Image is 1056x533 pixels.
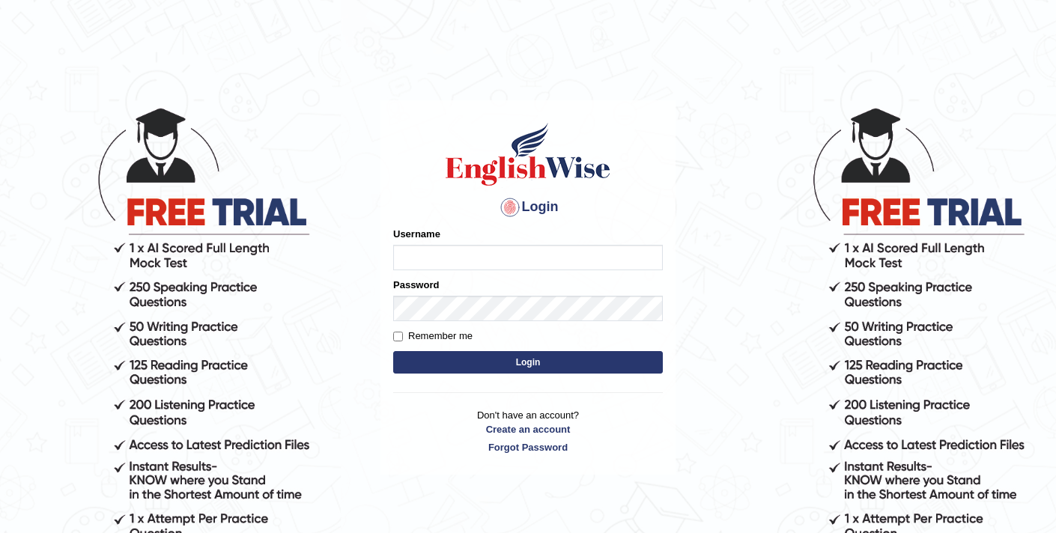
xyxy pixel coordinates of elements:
h4: Login [393,195,663,219]
label: Password [393,278,439,292]
button: Login [393,351,663,374]
label: Username [393,227,440,241]
p: Don't have an account? [393,408,663,454]
a: Create an account [393,422,663,436]
img: Logo of English Wise sign in for intelligent practice with AI [443,121,613,188]
label: Remember me [393,329,473,344]
a: Forgot Password [393,440,663,454]
input: Remember me [393,332,403,341]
